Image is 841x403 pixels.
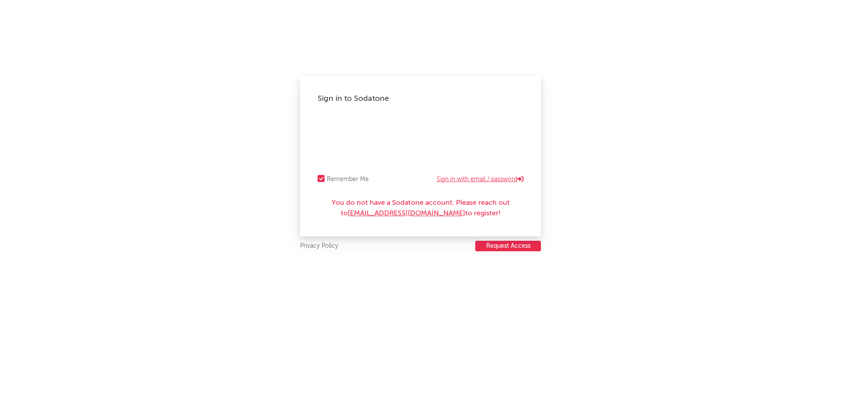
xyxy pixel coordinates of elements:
[300,241,338,252] a: Privacy Policy
[318,93,523,104] div: Sign in to Sodatone
[475,241,541,251] button: Request Access
[318,198,523,219] div: You do not have a Sodatone account. Please reach out to to register!
[327,174,369,185] div: Remember Me
[348,210,465,217] a: [EMAIL_ADDRESS][DOMAIN_NAME]
[437,174,523,185] a: Sign in with email / password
